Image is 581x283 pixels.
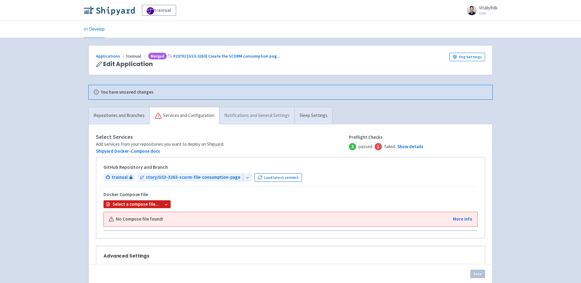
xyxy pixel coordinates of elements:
[126,53,147,59] span: trainual
[142,5,176,16] a: trainual
[453,216,472,223] a: More info
[96,148,160,154] a: Shipyard Docker-Compose docs
[146,174,240,181] span: story/GS3-3263-scorm-file-consumption-page
[147,53,281,59] a: Merged#23702 [GS3-3263] Create the SCORM consumption pag...
[89,107,149,124] a: Repositories and Branches
[84,5,135,15] img: Shipyard logo
[449,53,485,61] a: Org Settings
[148,53,167,60] span: Merged
[219,107,294,124] a: Notifications and General Settings
[84,21,105,38] a: Develop
[96,134,349,140] h4: Select Services
[96,53,126,59] a: Applications
[349,134,423,141] span: Preflight Checks
[113,201,159,208] b: Select a compose file...
[101,89,153,96] b: You have unsaved changes
[103,173,135,181] a: trainual
[96,141,349,148] div: Add services from your repositories you want to deploy on Shipyard.
[470,270,485,278] button: Save
[294,107,332,124] a: Sleep Settings
[173,53,280,59] span: #23702 [GS3-3263] Create the SCORM consumption pag ...
[479,5,497,11] span: VitaliyRdk
[103,192,148,197] h5: Docker Compose File
[103,61,153,68] span: Edit Application
[375,143,382,150] span: 1
[463,5,497,15] a: VitaliyRdk User
[103,165,478,170] h5: GitHub Repository and Branch
[137,173,243,181] a: story/GS3-3263-scorm-file-consumption-page
[112,174,128,181] span: trainual
[479,11,497,15] small: User
[349,143,423,150] span: passed failed
[103,200,171,208] button: Select a compose file...
[349,143,356,150] span: 3
[149,107,219,124] a: Services and Configuration
[254,173,302,182] button: Load latest commit
[116,216,163,223] b: No Compose file found!
[397,143,423,150] a: Show details
[103,253,478,258] h3: Advanced Settings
